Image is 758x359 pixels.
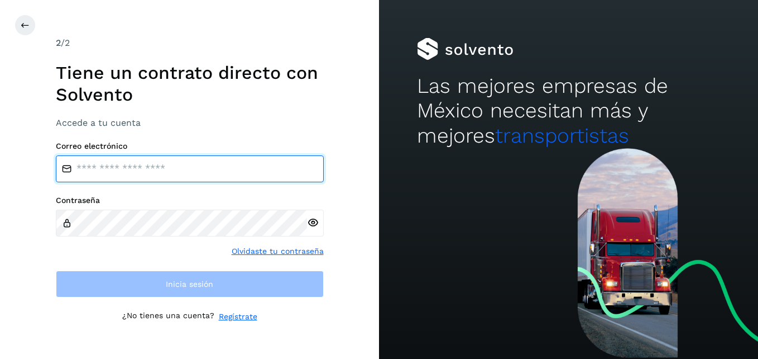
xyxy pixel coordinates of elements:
p: ¿No tienes una cuenta? [122,311,214,323]
button: Inicia sesión [56,271,324,297]
label: Contraseña [56,196,324,205]
a: Olvidaste tu contraseña [232,245,324,257]
span: 2 [56,37,61,48]
span: transportistas [495,124,629,148]
h3: Accede a tu cuenta [56,117,324,128]
h1: Tiene un contrato directo con Solvento [56,62,324,105]
label: Correo electrónico [56,141,324,151]
span: Inicia sesión [166,280,213,288]
div: /2 [56,36,324,50]
a: Regístrate [219,311,257,323]
h2: Las mejores empresas de México necesitan más y mejores [417,74,720,148]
